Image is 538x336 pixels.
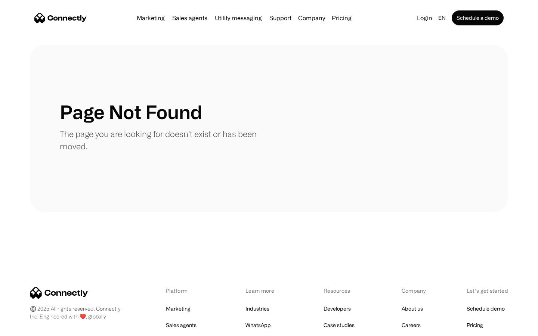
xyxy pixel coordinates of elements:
[169,15,210,21] a: Sales agents
[452,10,504,25] a: Schedule a demo
[298,13,325,23] div: Company
[467,320,483,330] a: Pricing
[7,322,45,333] aside: Language selected: English
[245,287,285,295] div: Learn more
[166,287,207,295] div: Platform
[324,287,363,295] div: Resources
[402,304,423,314] a: About us
[60,101,202,123] h1: Page Not Found
[245,304,269,314] a: Industries
[166,304,191,314] a: Marketing
[15,323,45,333] ul: Language list
[414,13,435,23] a: Login
[467,304,505,314] a: Schedule demo
[245,320,271,330] a: WhatsApp
[438,13,446,23] div: en
[467,287,508,295] div: Let’s get started
[329,15,355,21] a: Pricing
[324,320,355,330] a: Case studies
[212,15,265,21] a: Utility messaging
[402,320,421,330] a: Careers
[324,304,351,314] a: Developers
[134,15,168,21] a: Marketing
[402,287,428,295] div: Company
[266,15,294,21] a: Support
[60,128,269,152] p: The page you are looking for doesn't exist or has been moved.
[166,320,197,330] a: Sales agents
